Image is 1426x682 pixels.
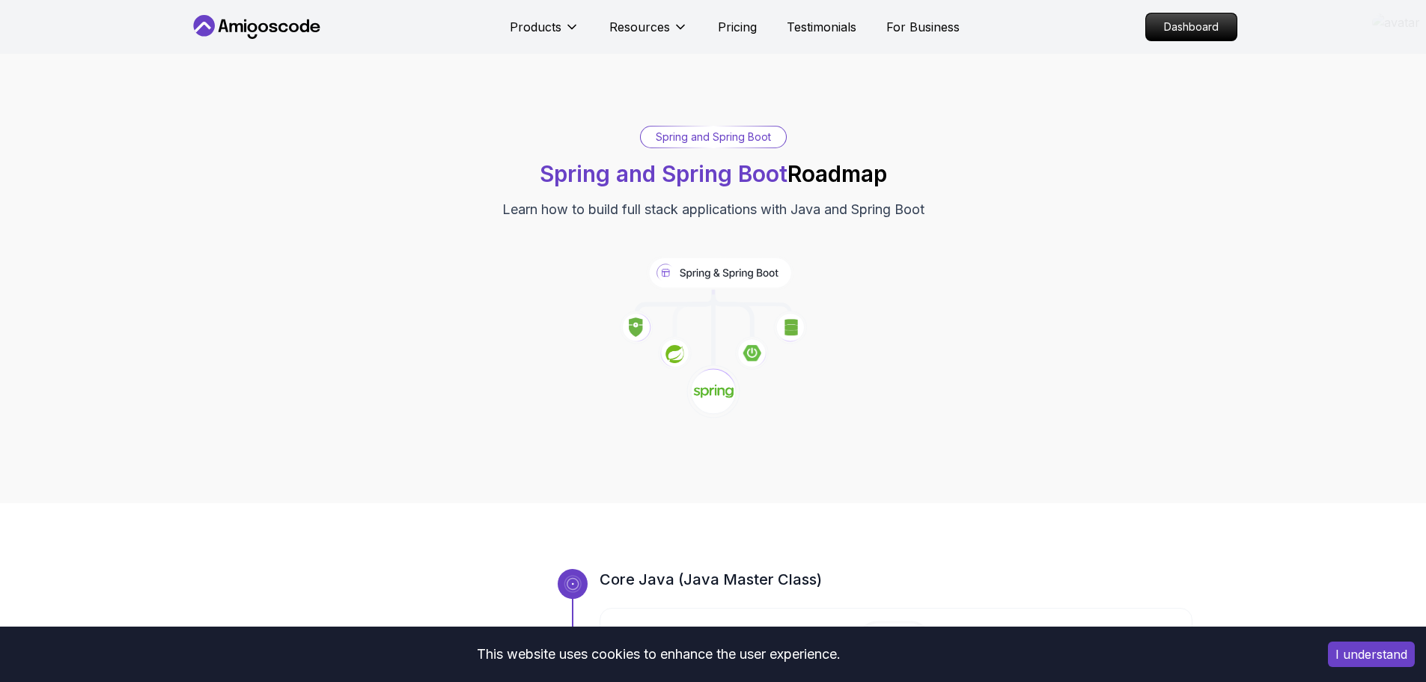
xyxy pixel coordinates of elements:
a: Dashboard [1145,13,1237,41]
a: Testimonials [787,18,856,36]
p: Dashboard [1146,13,1237,40]
p: Learn how to build full stack applications with Java and Spring Boot [502,199,924,220]
iframe: chat widget [1363,622,1411,667]
a: For Business [886,18,960,36]
h3: Core Java (Java Master Class) [600,569,1192,590]
button: Accept cookies [1328,642,1415,667]
button: Products [510,18,579,48]
span: Spring and Spring Boot [540,160,787,187]
p: Products [510,18,561,36]
iframe: chat widget [1142,368,1411,615]
p: Resources [609,18,670,36]
div: This website uses cookies to enhance the user experience. [11,638,1305,671]
button: Resources [609,18,688,48]
a: Pricing [718,18,757,36]
h1: Roadmap [540,160,887,187]
div: Spring and Spring Boot [641,127,786,147]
